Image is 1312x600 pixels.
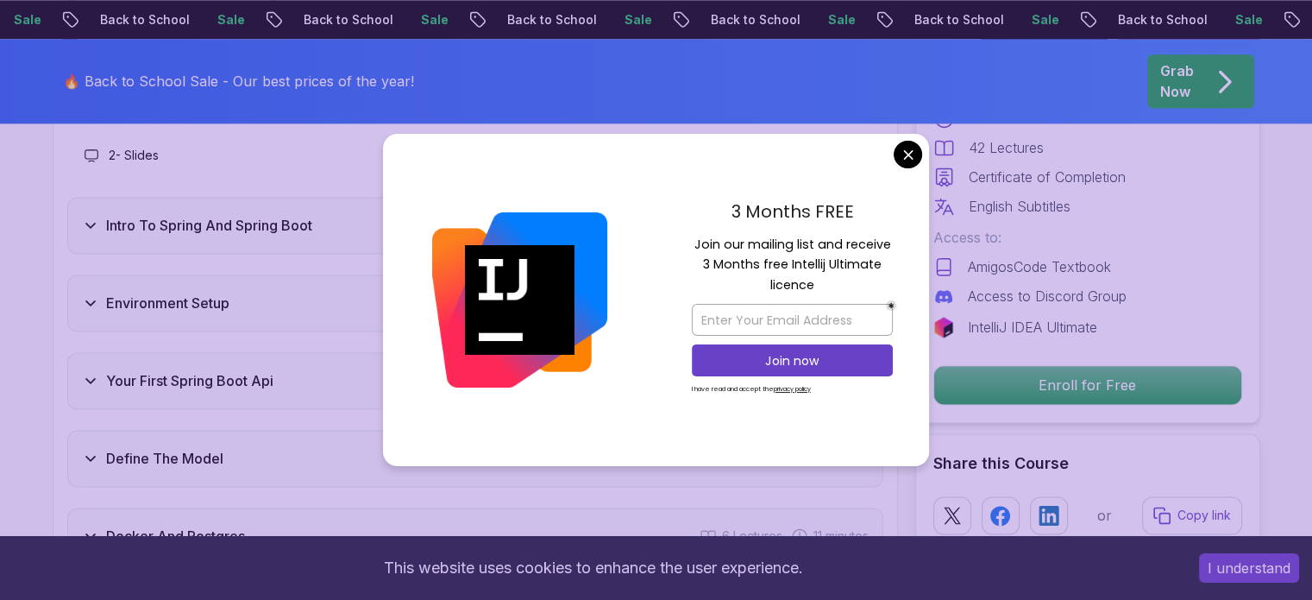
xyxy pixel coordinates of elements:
p: IntelliJ IDEA Ultimate [968,317,1097,338]
p: 🔥 Back to School Sale - Our best prices of the year! [63,71,414,92]
p: Back to School [54,11,172,28]
button: Intro To Spring And Spring Boot4 Lectures 8 minutes [67,197,883,254]
p: Access to: [933,227,1242,248]
h3: Intro To Spring And Spring Boot [106,215,312,236]
p: Back to School [665,11,782,28]
button: Enroll for Free [933,365,1242,405]
button: Environment Setup3 Lectures 7 minutes [67,275,883,332]
p: Sale [375,11,430,28]
p: Sale [1190,11,1245,28]
h3: 2 - Slides [109,147,159,164]
span: 11 minutes [813,527,869,545]
p: Access to Discord Group [968,286,1127,306]
button: Accept cookies [1199,553,1299,583]
p: Copy link [1177,507,1231,524]
p: Certificate of Completion [969,167,1126,187]
p: Back to School [869,11,986,28]
button: Define The Model2 Lectures 8 minutes [67,430,883,487]
h2: Share this Course [933,452,1242,476]
p: Enroll for Free [934,366,1241,404]
p: English Subtitles [969,196,1070,217]
p: Sale [579,11,634,28]
p: Grab Now [1160,60,1194,102]
p: AmigosCode Textbook [968,256,1111,277]
h3: Your First Spring Boot Api [106,370,273,391]
p: Back to School [461,11,579,28]
button: Copy link [1142,496,1242,534]
p: or [1097,505,1112,526]
p: Back to School [1072,11,1190,28]
button: Your First Spring Boot Api3 Lectures 7 minutes [67,352,883,409]
p: Sale [172,11,227,28]
span: 6 Lectures [722,527,782,545]
img: jetbrains logo [933,317,954,338]
button: Docker And Postgres6 Lectures 11 minutes [67,508,883,565]
h3: Define The Model [106,448,223,469]
p: Sale [986,11,1041,28]
p: Sale [782,11,838,28]
div: This website uses cookies to enhance the user experience. [13,549,1173,587]
p: Back to School [258,11,375,28]
h3: Docker And Postgres [106,526,245,546]
h3: Environment Setup [106,293,229,313]
p: 42 Lectures [969,137,1044,158]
